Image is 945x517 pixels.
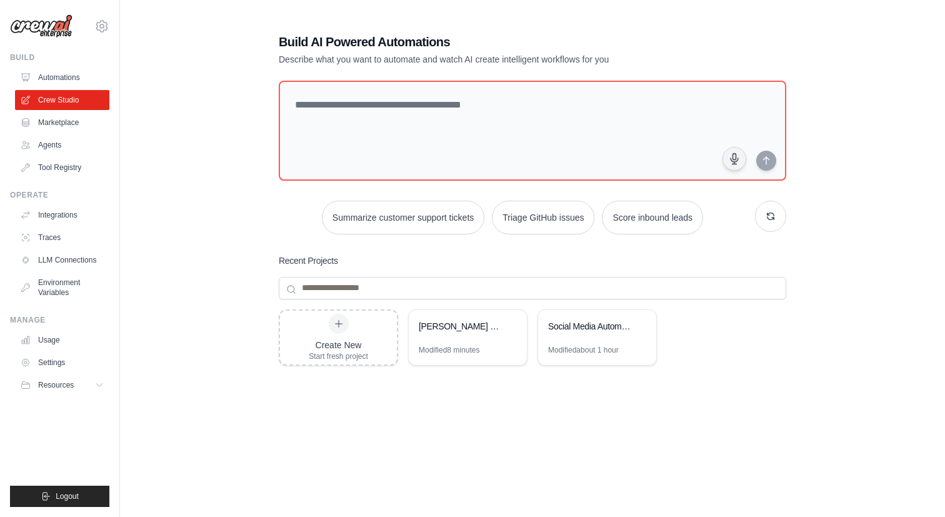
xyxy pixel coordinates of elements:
a: Integrations [15,205,109,225]
p: Describe what you want to automate and watch AI create intelligent workflows for you [279,53,699,66]
div: Modified about 1 hour [548,345,619,355]
img: Logo [10,14,72,38]
h3: Recent Projects [279,254,338,267]
a: Crew Studio [15,90,109,110]
div: [PERSON_NAME] Proposal Writer with Teams Integration [419,320,504,333]
h1: Build AI Powered Automations [279,33,699,51]
a: Traces [15,228,109,248]
div: Social Media Automation & Content Strategy [548,320,634,333]
button: Triage GitHub issues [492,201,594,234]
div: Start fresh project [309,351,368,361]
div: Manage [10,315,109,325]
div: Operate [10,190,109,200]
a: Usage [15,330,109,350]
span: Logout [56,491,79,501]
a: Tool Registry [15,158,109,178]
a: Automations [15,68,109,88]
button: Score inbound leads [602,201,703,234]
span: Resources [38,380,74,390]
button: Resources [15,375,109,395]
a: Settings [15,353,109,373]
a: Marketplace [15,113,109,133]
div: Create New [309,339,368,351]
a: LLM Connections [15,250,109,270]
button: Logout [10,486,109,507]
button: Click to speak your automation idea [722,147,746,171]
div: Build [10,53,109,63]
button: Summarize customer support tickets [322,201,484,234]
a: Agents [15,135,109,155]
div: Modified 8 minutes [419,345,479,355]
button: Get new suggestions [755,201,786,232]
a: Environment Variables [15,273,109,303]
